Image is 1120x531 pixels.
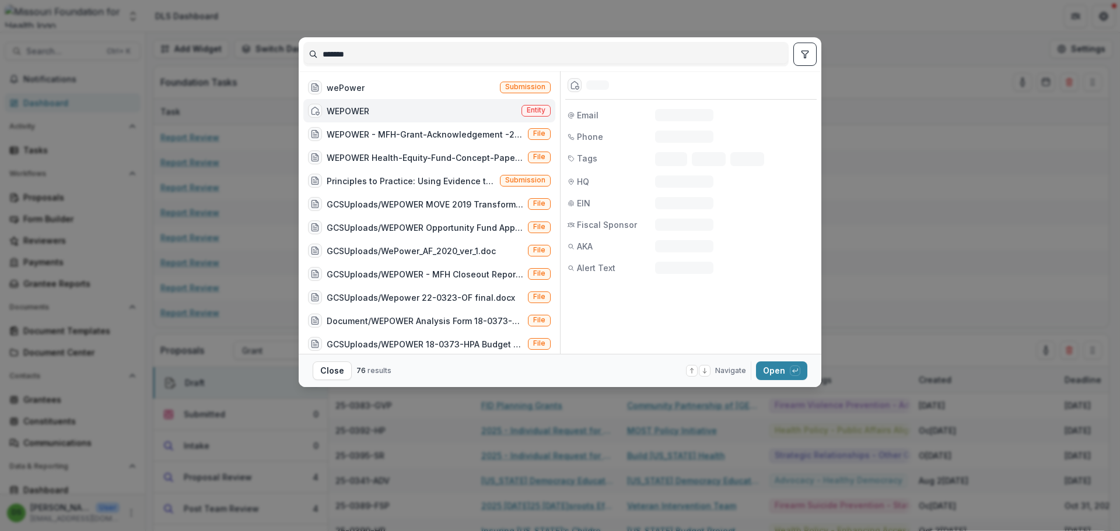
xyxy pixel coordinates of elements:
span: 76 [356,366,366,375]
button: toggle filters [793,43,817,66]
span: File [533,269,545,277]
span: HQ [577,175,589,188]
div: GCSUploads/WEPOWER MOVE 2019 Transformative Convos Proposal.pdf [327,198,523,210]
span: File [533,293,545,301]
span: File [533,339,545,347]
span: EIN [577,197,590,209]
span: AKA [577,240,593,252]
div: WEPOWER - MFH-Grant-Acknowledgement -2025.pdf [327,128,523,140]
span: File [533,153,545,161]
span: File [533,316,545,324]
div: WEPOWER Health-Equity-Fund-Concept-Paper-Budget - 2026-[DATE].[DATE] - Sheet1.pdf [327,152,523,164]
span: Fiscal Sponsor [577,219,637,231]
div: Document/WEPOWER Analysis Form 18-0373-HPA_ver_1.doc [327,315,523,327]
span: File [533,129,545,138]
span: Phone [577,131,603,143]
div: wePower [327,82,365,94]
span: Submission [505,176,545,184]
div: GCSUploads/WEPOWER Opportunity Fund Application.msg [327,221,523,234]
div: WEPOWER [327,105,369,117]
span: File [533,223,545,231]
div: GCSUploads/WEPOWER - MFH Closeout Report.msg [327,268,523,280]
div: Principles to Practice: Using Evidence to Inform and Activate WEPOWERs Community Wealth Building... [327,175,495,187]
span: Submission [505,83,545,91]
span: Entity [527,106,545,114]
span: Navigate [715,365,746,376]
span: File [533,199,545,208]
button: Open [756,361,807,380]
div: GCSUploads/WePower_AF_2020_ver_1.doc [327,245,496,257]
button: Close [313,361,352,380]
div: GCSUploads/WEPOWER 18-0373-HPA Budget GM.docx [327,338,523,350]
div: GCSUploads/Wepower 22-0323-OF final.docx [327,291,515,304]
span: Email [577,109,598,121]
span: Alert Text [577,262,615,274]
span: File [533,246,545,254]
span: Tags [577,152,597,164]
span: results [367,366,391,375]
